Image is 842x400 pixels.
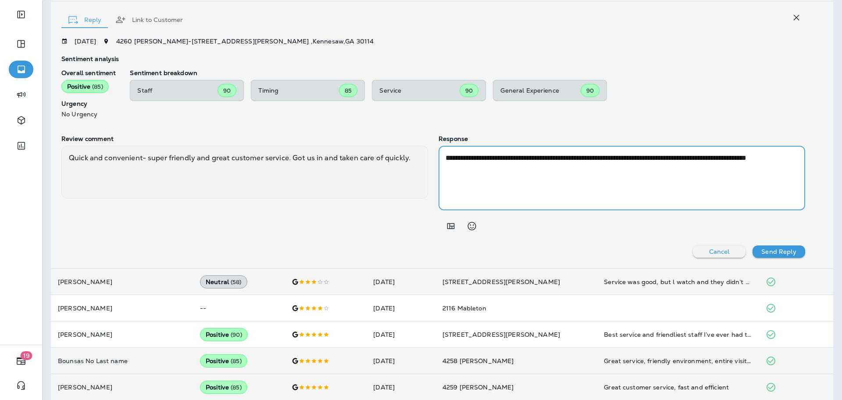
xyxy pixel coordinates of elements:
[379,87,460,94] p: Service
[442,278,560,286] span: [STREET_ADDRESS][PERSON_NAME]
[463,217,481,235] button: Select an emoji
[9,6,33,23] button: Expand Sidebar
[442,331,560,339] span: [STREET_ADDRESS][PERSON_NAME]
[366,321,435,348] td: [DATE]
[439,135,805,142] p: Response
[761,248,796,255] p: Send Reply
[604,330,751,339] div: Best service and friendliest staff I’ve ever had the pleasure meeting.
[61,80,109,93] div: Positive
[108,4,190,36] button: Link to Customer
[366,295,435,321] td: [DATE]
[231,384,242,391] span: ( 85 )
[75,38,96,45] p: [DATE]
[366,269,435,295] td: [DATE]
[61,146,428,198] div: Quick and convenient- super friendly and great customer service. Got us in and taken care of quic...
[442,357,514,365] span: 4258 [PERSON_NAME]
[231,278,242,286] span: ( 58 )
[223,87,231,94] span: 90
[753,245,805,258] button: Send Reply
[500,87,581,94] p: General Experience
[137,87,218,94] p: Staff
[604,277,751,286] div: Service was good, but l watch and they didn’t check or replace all the fluids they said they did....
[604,357,751,365] div: Great service, friendly environment, entire visit was a pleasant experience!
[231,331,242,339] span: ( 90 )
[345,87,352,94] span: 85
[693,245,746,258] button: Cancel
[442,383,514,391] span: 4259 [PERSON_NAME]
[92,83,103,90] span: ( 85 )
[61,55,805,62] p: Sentiment analysis
[61,100,116,107] p: Urgency
[465,87,473,94] span: 90
[231,357,242,365] span: ( 85 )
[130,69,805,76] p: Sentiment breakdown
[58,384,186,391] p: [PERSON_NAME]
[586,87,594,94] span: 90
[61,4,108,36] button: Reply
[709,248,730,255] p: Cancel
[366,348,435,374] td: [DATE]
[61,135,428,142] p: Review comment
[61,69,116,76] p: Overall sentiment
[116,37,374,45] span: 4260 [PERSON_NAME] - [STREET_ADDRESS][PERSON_NAME] , Kennesaw , GA 30114
[604,383,751,392] div: Great customer service, fast and efficient
[200,354,247,368] div: Positive
[442,217,460,235] button: Add in a premade template
[200,328,248,341] div: Positive
[200,381,247,394] div: Positive
[442,304,486,312] span: 2116 Mableton
[58,305,186,312] p: [PERSON_NAME]
[200,275,247,288] div: Neutral
[9,352,33,370] button: 19
[58,331,186,338] p: [PERSON_NAME]
[58,278,186,285] p: [PERSON_NAME]
[193,295,285,321] td: --
[258,87,339,94] p: Timing
[21,351,32,360] span: 19
[58,357,186,364] p: Bounsas No Last name
[61,111,116,118] p: No Urgency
